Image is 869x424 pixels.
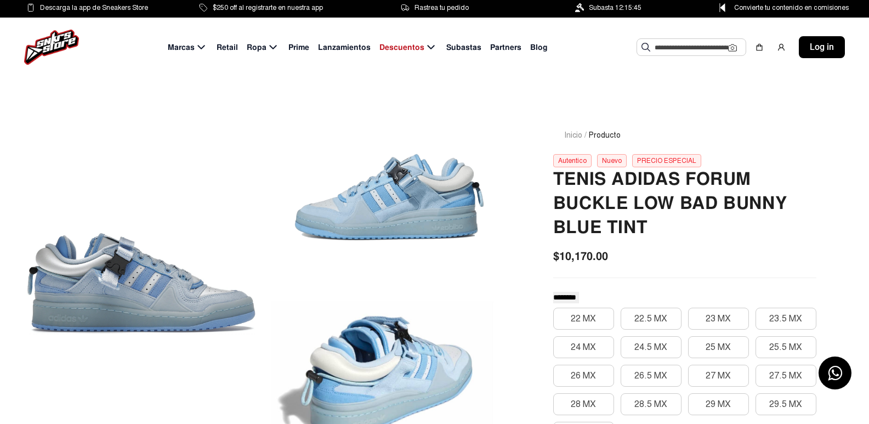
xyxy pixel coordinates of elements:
[621,308,681,330] button: 22.5 MX
[553,167,816,240] h2: Tenis Adidas Forum Buckle Low Bad Bunny Blue Tint
[688,393,749,415] button: 29 MX
[688,308,749,330] button: 23 MX
[530,42,548,53] span: Blog
[446,42,481,53] span: Subastas
[217,42,238,53] span: Retail
[621,336,681,358] button: 24.5 MX
[247,42,266,53] span: Ropa
[777,43,786,52] img: user
[553,248,608,264] span: $10,170.00
[632,154,701,167] div: PRECIO ESPECIAL
[688,365,749,387] button: 27 MX
[24,30,79,65] img: logo
[553,308,614,330] button: 22 MX
[553,365,614,387] button: 26 MX
[641,43,650,52] img: Buscar
[288,42,309,53] span: Prime
[584,129,587,141] span: /
[597,154,627,167] div: Nuevo
[379,42,424,53] span: Descuentos
[589,129,621,141] span: Producto
[318,42,371,53] span: Lanzamientos
[553,336,614,358] button: 24 MX
[490,42,521,53] span: Partners
[755,43,764,52] img: shopping
[756,336,816,358] button: 25.5 MX
[621,393,681,415] button: 28.5 MX
[734,2,849,14] span: Convierte tu contenido en comisiones
[553,154,592,167] div: Autentico
[213,2,323,14] span: $250 off al registrarte en nuestra app
[756,365,816,387] button: 27.5 MX
[621,365,681,387] button: 26.5 MX
[756,393,816,415] button: 29.5 MX
[810,41,834,54] span: Log in
[414,2,469,14] span: Rastrea tu pedido
[728,43,737,52] img: Cámara
[564,131,582,140] a: Inicio
[715,3,729,12] img: Control Point Icon
[553,393,614,415] button: 28 MX
[40,2,148,14] span: Descarga la app de Sneakers Store
[756,308,816,330] button: 23.5 MX
[168,42,195,53] span: Marcas
[589,2,641,14] span: Subasta 12:15:45
[688,336,749,358] button: 25 MX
